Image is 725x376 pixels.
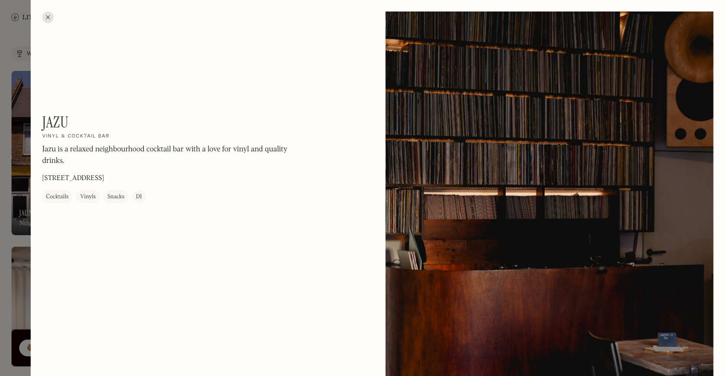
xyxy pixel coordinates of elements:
p: [STREET_ADDRESS] [42,173,104,183]
div: DJ [136,192,142,202]
div: Vinyls [80,192,96,202]
p: Jazu is a relaxed neighbourhood cocktail bar with a love for vinyl and quality drinks. [42,144,301,167]
div: Snacks [107,192,125,202]
h1: Jazu [42,113,69,131]
h2: Vinyl & cocktail bar [42,133,110,140]
div: Cocktails [46,192,69,202]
